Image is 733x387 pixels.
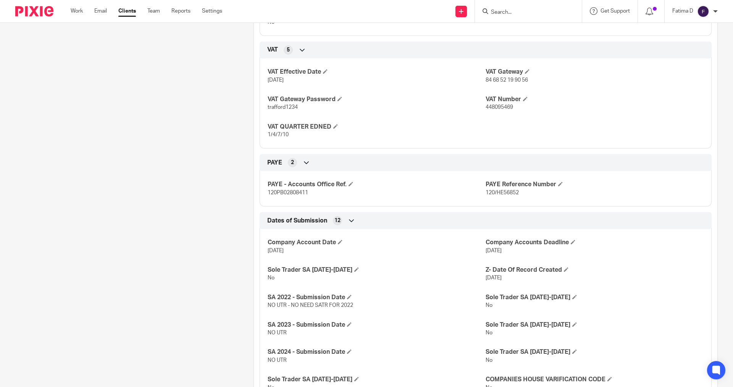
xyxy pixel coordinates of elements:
span: No [486,330,492,335]
span: Get Support [601,8,630,14]
span: 448095469 [486,105,513,110]
a: Reports [171,7,191,15]
h4: VAT Gateway Password [268,95,486,103]
span: NO UTR - NO NEED SATR FOR 2022 [268,303,353,308]
h4: COMPANIES HOUSE VARIFICATION CODE [486,376,704,384]
h4: Sole Trader SA [DATE]-[DATE] [486,348,704,356]
span: 120PB02808411 [268,190,308,195]
span: trafford1234 [268,105,298,110]
span: NO UTR [268,330,287,335]
a: Work [71,7,83,15]
h4: Sole Trader SA [DATE]-[DATE] [268,376,486,384]
h4: Z- Date Of Record Created [486,266,704,274]
span: No [268,275,274,281]
span: NO UTR [268,358,287,363]
h4: SA 2024 - Submission Date [268,348,486,356]
span: [DATE] [486,275,502,281]
h4: PAYE - Accounts Office Ref. [268,181,486,189]
span: 2 [291,159,294,166]
span: [DATE] [268,77,284,83]
a: Settings [202,7,222,15]
span: 5 [287,46,290,54]
h4: VAT Effective Date [268,68,486,76]
a: Clients [118,7,136,15]
span: PAYE [267,159,282,167]
input: Search [490,9,559,16]
a: Team [147,7,160,15]
span: No [486,303,492,308]
span: No [486,358,492,363]
h4: SA 2022 - Submission Date [268,293,486,302]
span: [DATE] [268,248,284,253]
span: No [268,19,274,25]
span: 84 68 52 19 90 56 [486,77,528,83]
h4: VAT QUARTER EDNED [268,123,486,131]
h4: SA 2023 - Submission Date [268,321,486,329]
span: [DATE] [486,248,502,253]
h4: Sole Trader SA [DATE]-[DATE] [486,321,704,329]
h4: Sole Trader SA [DATE]-[DATE] [486,293,704,302]
img: Pixie [15,6,53,16]
span: 1/4/7/10 [268,132,289,137]
span: Dates of Submission [267,217,327,225]
a: Email [94,7,107,15]
p: Fatima D [672,7,693,15]
h4: Company Account Date [268,239,486,247]
span: 12 [334,217,341,224]
span: 120/HE56852 [486,190,519,195]
h4: VAT Number [486,95,704,103]
h4: Company Accounts Deadline [486,239,704,247]
h4: PAYE Reference Number [486,181,704,189]
span: VAT [267,46,278,54]
h4: Sole Trader SA [DATE]-[DATE] [268,266,486,274]
h4: VAT Gateway [486,68,704,76]
img: svg%3E [697,5,709,18]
